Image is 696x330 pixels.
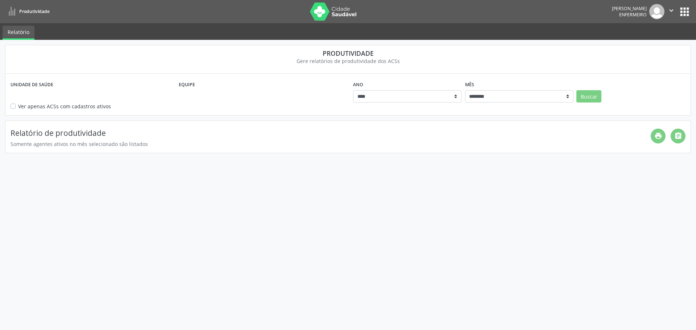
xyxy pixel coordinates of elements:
[11,57,685,65] div: Gere relatórios de produtividade dos ACSs
[179,79,195,90] label: Equipe
[18,103,111,110] label: Ver apenas ACSs com cadastros ativos
[11,79,53,90] label: Unidade de saúde
[664,4,678,19] button: 
[11,140,651,148] div: Somente agentes ativos no mês selecionado são listados
[649,4,664,19] img: img
[678,5,691,18] button: apps
[11,129,651,138] h4: Relatório de produtividade
[619,12,647,18] span: Enfermeiro
[3,26,34,40] a: Relatório
[576,90,601,103] button: Buscar
[5,5,50,17] a: Produtividade
[11,49,685,57] div: Produtividade
[465,79,474,90] label: Mês
[353,79,363,90] label: Ano
[19,8,50,14] span: Produtividade
[612,5,647,12] div: [PERSON_NAME]
[667,7,675,14] i: 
